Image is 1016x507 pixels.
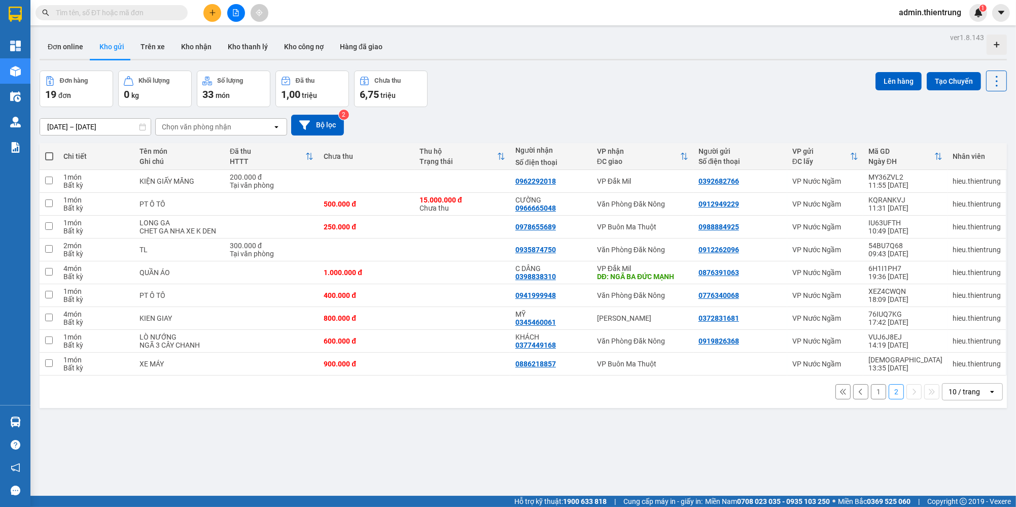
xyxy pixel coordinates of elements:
[63,341,129,349] div: Bất kỳ
[953,152,1001,160] div: Nhân viên
[63,333,129,341] div: 1 món
[949,387,980,397] div: 10 / trang
[705,496,830,507] span: Miền Nam
[623,496,703,507] span: Cung cấp máy in - giấy in:
[997,8,1006,17] span: caret-down
[698,291,739,299] div: 0776340068
[868,341,942,349] div: 14:19 [DATE]
[230,157,305,165] div: HTTT
[597,337,688,345] div: Văn Phòng Đăk Nông
[953,246,1001,254] div: hieu.thientrung
[891,6,969,19] span: admin.thientrung
[698,177,739,185] div: 0392682766
[953,360,1001,368] div: hieu.thientrung
[45,88,56,100] span: 19
[324,223,409,231] div: 250.000 đ
[868,318,942,326] div: 17:42 [DATE]
[217,77,243,84] div: Số lượng
[918,496,920,507] span: |
[256,9,263,16] span: aim
[868,157,934,165] div: Ngày ĐH
[58,91,71,99] span: đơn
[515,177,556,185] div: 0962292018
[216,91,230,99] span: món
[296,77,314,84] div: Đã thu
[220,35,276,59] button: Kho thanh lý
[563,497,607,505] strong: 1900 633 818
[515,291,556,299] div: 0941999948
[868,310,942,318] div: 76IUQ7KG
[974,8,983,17] img: icon-new-feature
[63,356,129,364] div: 1 món
[272,123,281,131] svg: open
[515,246,556,254] div: 0935874750
[515,333,587,341] div: KHÁCH
[63,318,129,326] div: Bất kỳ
[787,143,863,170] th: Toggle SortBy
[868,219,942,227] div: IU63UFTH
[139,200,220,208] div: PT Ô TÔ
[63,173,129,181] div: 1 món
[138,77,169,84] div: Khối lượng
[597,264,688,273] div: VP Đắk Mil
[40,119,151,135] input: Select a date range.
[868,333,942,341] div: VUJ6J8EJ
[124,88,129,100] span: 0
[139,291,220,299] div: PT Ô TÔ
[276,35,332,59] button: Kho công nợ
[792,246,858,254] div: VP Nước Ngầm
[953,268,1001,277] div: hieu.thientrung
[139,341,220,349] div: NGÃ 3 CÂY CHANH
[597,200,688,208] div: Văn Phòng Đăk Nông
[302,91,317,99] span: triệu
[953,177,1001,185] div: hieu.thientrung
[230,250,313,258] div: Tại văn phòng
[597,360,688,368] div: VP Buôn Ma Thuột
[832,499,835,503] span: ⚪️
[10,142,21,153] img: solution-icon
[614,496,616,507] span: |
[91,35,132,59] button: Kho gửi
[60,77,88,84] div: Đơn hàng
[63,181,129,189] div: Bất kỳ
[9,7,22,22] img: logo-vxr
[979,5,987,12] sup: 1
[63,242,129,250] div: 2 món
[515,360,556,368] div: 0886218857
[953,314,1001,322] div: hieu.thientrung
[11,440,20,450] span: question-circle
[927,72,981,90] button: Tạo Chuyến
[868,250,942,258] div: 09:43 [DATE]
[63,204,129,212] div: Bất kỳ
[10,41,21,51] img: dashboard-icon
[597,273,688,281] div: DĐ: NGÃ BA ĐỨC MẠNH
[419,196,505,212] div: Chưa thu
[597,291,688,299] div: Văn Phòng Đăk Nông
[868,356,942,364] div: IISMAM96
[792,337,858,345] div: VP Nước Ngầm
[324,314,409,322] div: 800.000 đ
[868,287,942,295] div: XEZ4CWQN
[792,157,850,165] div: ĐC lấy
[10,117,21,127] img: warehouse-icon
[792,200,858,208] div: VP Nước Ngầm
[63,295,129,303] div: Bất kỳ
[868,173,942,181] div: MY36ZVL2
[838,496,910,507] span: Miền Bắc
[868,227,942,235] div: 10:49 [DATE]
[960,498,967,505] span: copyright
[63,250,129,258] div: Bất kỳ
[868,295,942,303] div: 18:09 [DATE]
[10,417,21,427] img: warehouse-icon
[225,143,319,170] th: Toggle SortBy
[230,181,313,189] div: Tại văn phòng
[868,181,942,189] div: 11:55 [DATE]
[792,223,858,231] div: VP Nước Ngầm
[10,66,21,77] img: warehouse-icon
[597,223,688,231] div: VP Buôn Ma Thuột
[867,497,910,505] strong: 0369 525 060
[698,268,739,277] div: 0876391063
[139,177,220,185] div: KIỆN GIẤY MĂNG
[950,32,984,43] div: ver 1.8.143
[953,337,1001,345] div: hieu.thientrung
